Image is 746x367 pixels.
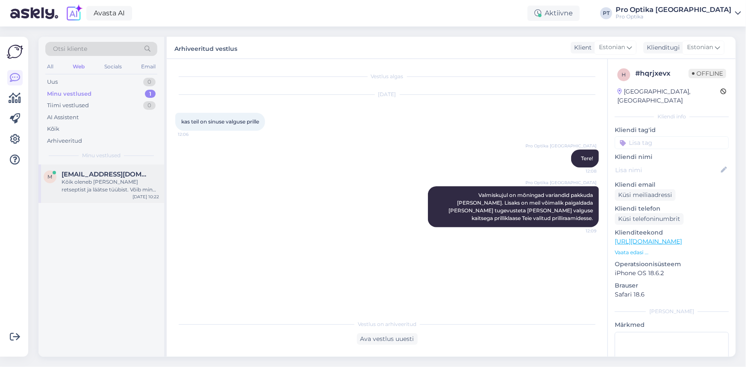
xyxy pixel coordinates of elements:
[448,192,594,221] span: Valmiskujul on mõningad variandid pakkuda [PERSON_NAME]. Lisaks on meil võimalik paigaldada [PERS...
[564,168,596,174] span: 12:08
[174,42,237,53] label: Arhiveeritud vestlus
[615,308,729,315] div: [PERSON_NAME]
[48,173,53,180] span: m
[571,43,592,52] div: Klient
[47,125,59,133] div: Kõik
[47,113,79,122] div: AI Assistent
[615,213,684,225] div: Küsi telefoninumbrit
[615,189,675,201] div: Küsi meiliaadressi
[139,61,157,72] div: Email
[643,43,680,52] div: Klienditugi
[615,228,729,237] p: Klienditeekond
[47,101,89,110] div: Tiimi vestlused
[635,68,689,79] div: # hqrjxevx
[45,61,55,72] div: All
[143,78,156,86] div: 0
[71,61,86,72] div: Web
[528,6,580,21] div: Aktiivne
[86,6,132,21] a: Avasta AI
[687,43,713,52] span: Estonian
[145,90,156,98] div: 1
[525,179,596,186] span: Pro Optika [GEOGRAPHIC_DATA]
[178,131,210,138] span: 12:06
[599,43,625,52] span: Estonian
[617,87,720,105] div: [GEOGRAPHIC_DATA], [GEOGRAPHIC_DATA]
[615,281,729,290] p: Brauser
[175,73,599,80] div: Vestlus algas
[615,290,729,299] p: Safari 18.6
[65,4,83,22] img: explore-ai
[689,69,726,78] span: Offline
[82,152,121,159] span: Minu vestlused
[62,178,159,194] div: Kõik oleneb [PERSON_NAME] retseptist ja läätse tüübist. Võib minna 3 tööpäeva kuni 14 tööpäeva.
[133,194,159,200] div: [DATE] 10:22
[143,101,156,110] div: 0
[181,118,259,125] span: kas teil on sinuse valguse prille
[600,7,612,19] div: PT
[103,61,124,72] div: Socials
[615,204,729,213] p: Kliendi telefon
[525,143,596,149] span: Pro Optika [GEOGRAPHIC_DATA]
[615,320,729,329] p: Märkmed
[616,6,731,13] div: Pro Optika [GEOGRAPHIC_DATA]
[615,126,729,135] p: Kliendi tag'id
[62,170,150,178] span: margus.estna@mail.ee
[47,90,91,98] div: Minu vestlused
[615,180,729,189] p: Kliendi email
[615,269,729,278] p: iPhone OS 18.6.2
[47,78,58,86] div: Uus
[47,137,82,145] div: Arhiveeritud
[615,165,719,175] input: Lisa nimi
[564,228,596,234] span: 12:09
[53,44,87,53] span: Otsi kliente
[615,113,729,120] div: Kliendi info
[615,260,729,269] p: Operatsioonisüsteem
[615,153,729,161] p: Kliendi nimi
[357,333,418,345] div: Ava vestlus uuesti
[622,71,626,78] span: h
[175,91,599,98] div: [DATE]
[581,155,593,161] span: Tere!
[7,44,23,60] img: Askly Logo
[616,13,731,20] div: Pro Optika
[616,6,741,20] a: Pro Optika [GEOGRAPHIC_DATA]Pro Optika
[615,249,729,256] p: Vaata edasi ...
[615,238,682,245] a: [URL][DOMAIN_NAME]
[358,320,416,328] span: Vestlus on arhiveeritud
[615,136,729,149] input: Lisa tag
